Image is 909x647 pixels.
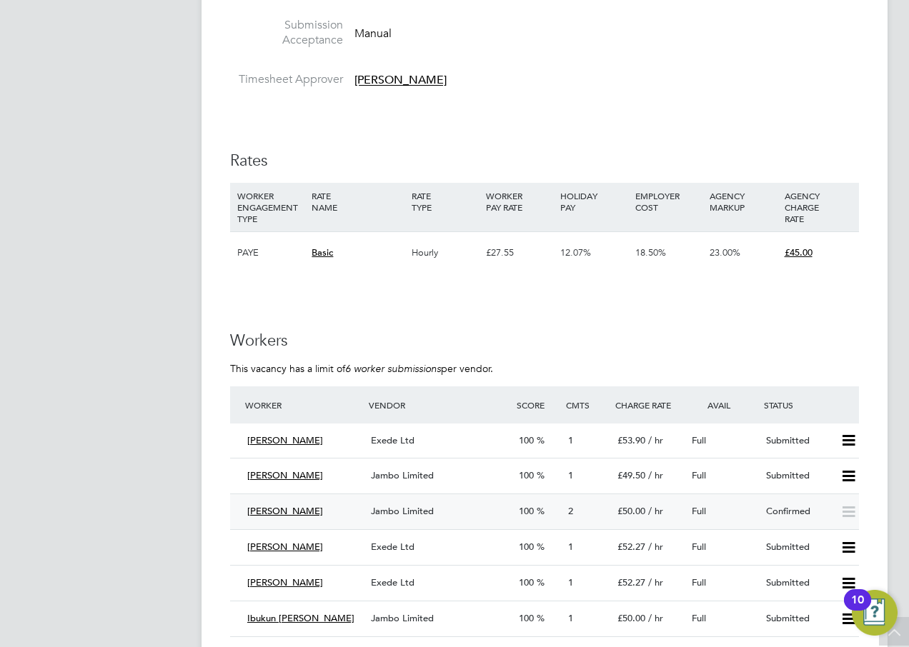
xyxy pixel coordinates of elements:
[568,469,573,481] span: 1
[568,612,573,624] span: 1
[612,392,686,418] div: Charge Rate
[686,392,760,418] div: Avail
[760,607,835,631] div: Submitted
[247,576,323,588] span: [PERSON_NAME]
[519,612,534,624] span: 100
[781,183,855,231] div: AGENCY CHARGE RATE
[692,576,706,588] span: Full
[568,434,573,446] span: 1
[617,541,645,553] span: £52.27
[365,392,513,418] div: Vendor
[513,392,562,418] div: Score
[710,246,740,259] span: 23.00%
[482,232,557,274] div: £27.55
[371,541,414,553] span: Exede Ltd
[692,434,706,446] span: Full
[312,246,333,259] span: Basic
[648,541,663,553] span: / hr
[785,246,813,259] span: £45.00
[371,576,414,588] span: Exede Ltd
[408,232,482,274] div: Hourly
[648,576,663,588] span: / hr
[568,541,573,553] span: 1
[354,74,447,88] span: [PERSON_NAME]
[371,612,434,624] span: Jambo Limited
[371,434,414,446] span: Exede Ltd
[308,183,407,220] div: RATE NAME
[760,571,835,595] div: Submitted
[234,232,308,274] div: PAYE
[482,183,557,220] div: WORKER PAY RATE
[247,541,323,553] span: [PERSON_NAME]
[230,331,859,351] h3: Workers
[692,541,706,553] span: Full
[247,505,323,517] span: [PERSON_NAME]
[519,505,534,517] span: 100
[706,183,780,220] div: AGENCY MARKUP
[519,469,534,481] span: 100
[242,392,365,418] div: Worker
[760,500,835,523] div: Confirmed
[345,362,441,375] em: 6 worker submissions
[852,590,898,636] button: Open Resource Center, 10 new notifications
[692,469,706,481] span: Full
[519,541,534,553] span: 100
[617,469,645,481] span: £49.50
[247,434,323,446] span: [PERSON_NAME]
[230,72,343,87] label: Timesheet Approver
[371,469,434,481] span: Jambo Limited
[692,505,706,517] span: Full
[635,246,666,259] span: 18.50%
[648,469,663,481] span: / hr
[568,505,573,517] span: 2
[560,246,591,259] span: 12.07%
[760,536,835,559] div: Submitted
[230,151,859,171] h3: Rates
[247,612,354,624] span: Ibukun [PERSON_NAME]
[408,183,482,220] div: RATE TYPE
[519,434,534,446] span: 100
[617,434,645,446] span: £53.90
[760,429,835,453] div: Submitted
[760,392,859,418] div: Status
[632,183,706,220] div: EMPLOYER COST
[519,576,534,588] span: 100
[230,362,859,375] p: This vacancy has a limit of per vendor.
[648,612,663,624] span: / hr
[234,183,308,231] div: WORKER ENGAGEMENT TYPE
[648,434,663,446] span: / hr
[230,18,343,48] label: Submission Acceptance
[760,464,835,488] div: Submitted
[568,576,573,588] span: 1
[247,469,323,481] span: [PERSON_NAME]
[851,600,864,618] div: 10
[617,612,645,624] span: £50.00
[557,183,631,220] div: HOLIDAY PAY
[371,505,434,517] span: Jambo Limited
[617,576,645,588] span: £52.27
[562,392,612,418] div: Cmts
[617,505,645,517] span: £50.00
[692,612,706,624] span: Full
[354,26,392,41] span: Manual
[648,505,663,517] span: / hr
